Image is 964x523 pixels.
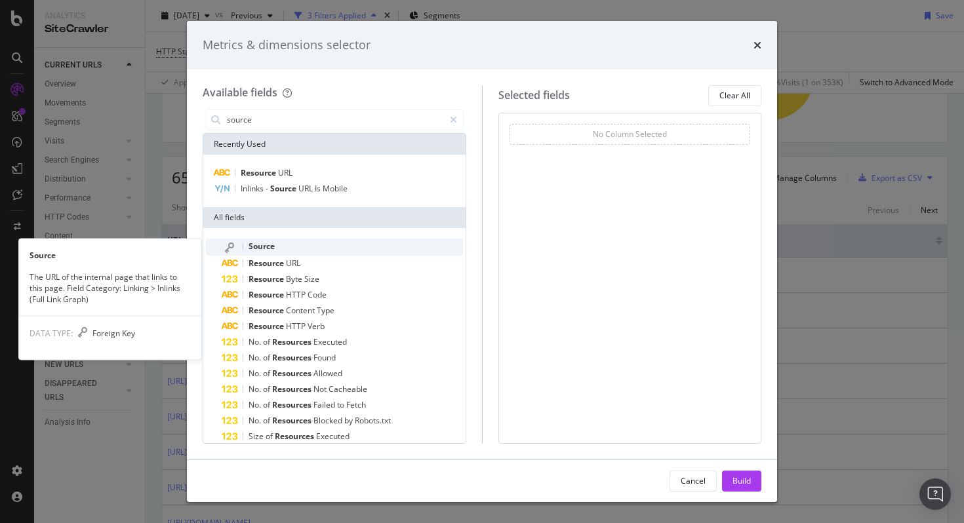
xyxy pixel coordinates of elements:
span: - [266,183,270,194]
span: URL [286,258,300,269]
span: of [266,431,275,442]
div: Open Intercom Messenger [919,478,951,510]
span: Code [308,289,327,300]
span: Fetch [346,399,366,410]
div: Source [19,250,201,261]
span: HTTP [286,320,308,332]
button: Build [722,471,761,492]
span: of [263,336,272,347]
span: to [337,399,346,410]
span: Resource [249,273,286,284]
span: Resources [272,383,313,395]
span: Size [304,273,319,284]
span: Resources [275,431,316,442]
span: No. [249,368,263,379]
span: Resources [272,415,313,426]
span: of [263,368,272,379]
span: No. [249,415,263,426]
span: of [263,399,272,410]
span: by [344,415,355,426]
span: Verb [308,320,325,332]
span: Source [270,183,298,194]
span: Resource [241,167,278,178]
span: Resources [272,399,313,410]
div: Build [733,475,751,486]
div: Available fields [203,85,277,100]
span: Resource [249,320,286,332]
div: Metrics & dimensions selector [203,37,371,54]
span: Found [313,352,336,363]
span: Inlinks [241,183,266,194]
div: times [753,37,761,54]
span: Failed [313,399,337,410]
span: Content [286,305,317,316]
span: of [263,415,272,426]
div: Cancel [681,475,706,486]
span: Mobile [323,183,348,194]
span: HTTP [286,289,308,300]
span: URL [278,167,292,178]
div: All fields [203,207,466,228]
span: Type [317,305,334,316]
div: The URL of the internal page that links to this page. Field Category: Linking > Inlinks (Full Lin... [19,271,201,305]
span: No. [249,352,263,363]
button: Clear All [708,85,761,106]
span: Size [249,431,266,442]
span: No. [249,336,263,347]
span: Resource [249,305,286,316]
span: of [263,383,272,395]
span: Allowed [313,368,342,379]
span: Executed [313,336,347,347]
span: Resource [249,289,286,300]
span: Byte [286,273,304,284]
span: Resources [272,336,313,347]
span: Blocked [313,415,344,426]
span: No. [249,383,263,395]
span: Not [313,383,329,395]
span: Cacheable [329,383,367,395]
span: Executed [316,431,350,442]
div: No Column Selected [593,128,667,140]
div: Recently Used [203,134,466,155]
button: Cancel [670,471,717,492]
span: Robots.txt [355,415,391,426]
span: Source [249,241,275,252]
span: Resource [249,258,286,269]
span: Resources [272,368,313,379]
div: Clear All [719,90,750,101]
span: URL [298,183,315,194]
input: Search by field name [226,110,444,130]
div: Selected fields [498,88,570,103]
span: Resources [272,352,313,363]
span: No. [249,399,263,410]
span: of [263,352,272,363]
div: modal [187,21,777,502]
span: Is [315,183,323,194]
